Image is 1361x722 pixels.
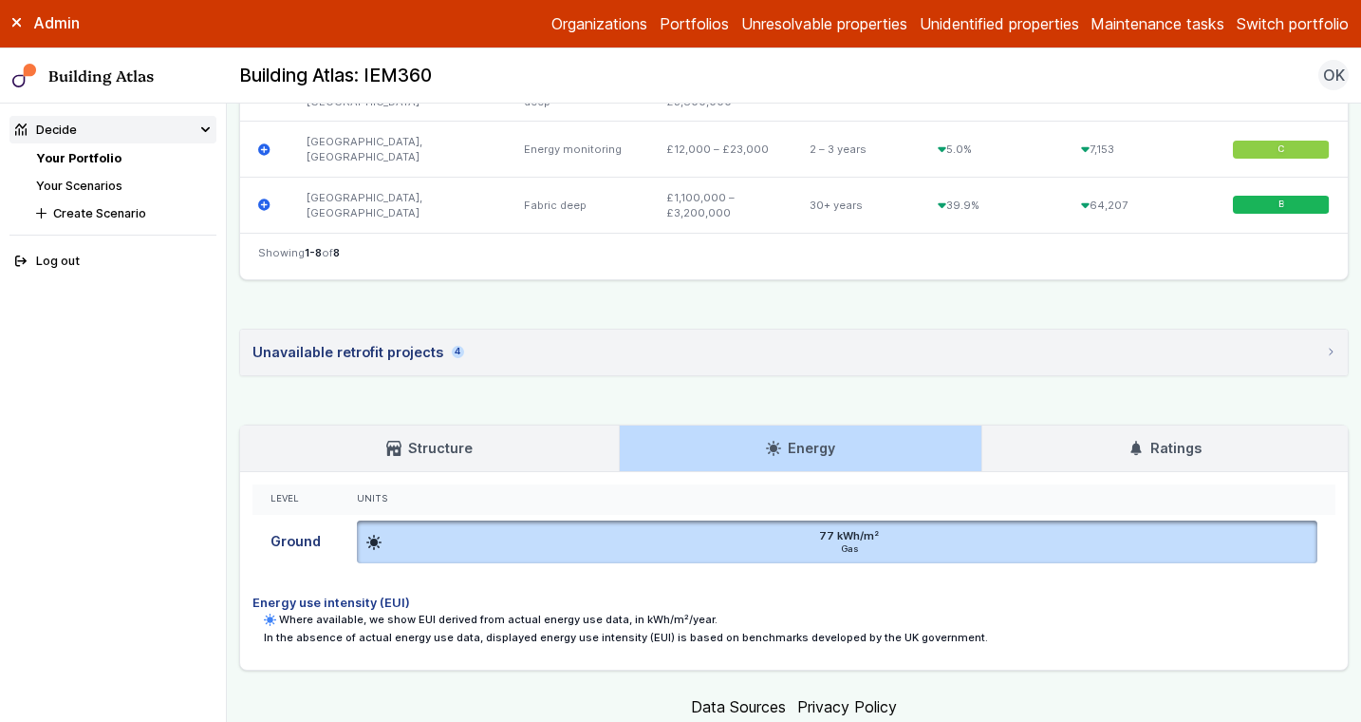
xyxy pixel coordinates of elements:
[919,178,1062,233] div: 39.9%
[252,342,464,363] div: Unavailable retrofit projects
[1063,122,1215,178] div: 7,153
[647,178,791,233] div: £1,100,000 – £3,200,000
[919,122,1062,178] div: 5.0%
[797,697,897,716] a: Privacy Policy
[289,122,505,178] div: [GEOGRAPHIC_DATA], [GEOGRAPHIC_DATA]
[920,12,1079,35] a: Unidentified properties
[12,64,37,88] img: main-0bbd2752.svg
[1128,438,1201,459] h3: Ratings
[647,122,791,178] div: £12,000 – £23,000
[691,697,786,716] a: Data Sources
[289,178,505,233] div: [GEOGRAPHIC_DATA], [GEOGRAPHIC_DATA]
[741,12,907,35] a: Unresolvable properties
[1237,12,1349,35] button: Switch portfolio
[240,233,1348,279] nav: Table navigation
[452,346,463,358] span: 4
[660,12,729,35] a: Portfolios
[551,12,647,35] a: Organizations
[9,116,217,143] summary: Decide
[357,493,1317,505] div: Units
[15,121,77,139] div: Decide
[36,179,122,193] a: Your Scenarios
[792,122,919,178] div: 2 – 3 years
[252,515,339,570] div: Ground
[505,122,647,178] div: Energy monitoring
[1091,12,1224,35] a: Maintenance tasks
[252,594,1336,612] h4: Energy use intensity (EUI)
[240,330,1348,375] summary: Unavailable retrofit projects4
[1318,60,1349,90] button: OK
[792,178,919,233] div: 30+ years
[1063,178,1215,233] div: 64,207
[264,630,1335,645] p: In the absence of actual energy use data, displayed energy use intensity (EUI) is based on benchm...
[819,528,879,543] h6: 77 kWh/m²
[766,438,834,459] h3: Energy
[30,199,216,227] button: Create Scenario
[36,151,121,165] a: Your Portfolio
[1277,143,1284,156] span: C
[305,246,322,259] span: 1-8
[240,426,619,471] a: Structure
[333,246,340,259] span: 8
[505,178,647,233] div: Fabric deep
[982,426,1348,471] a: Ratings
[386,438,472,459] h3: Structure
[9,248,217,275] button: Log out
[264,612,1335,627] p: Where available, we show EUI derived from actual energy use data, in kWh/m²/year.
[387,543,1312,556] span: Gas
[270,493,321,505] div: Level
[1278,199,1284,211] span: B
[258,245,340,260] span: Showing of
[1323,64,1345,86] span: OK
[239,64,432,88] h2: Building Atlas: IEM360
[620,426,981,471] a: Energy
